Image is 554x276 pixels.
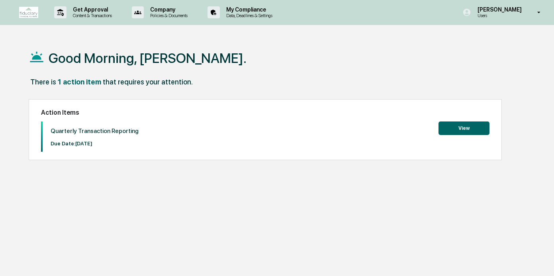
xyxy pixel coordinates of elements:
[439,124,489,131] a: View
[41,109,490,116] h2: Action Items
[220,6,276,13] p: My Compliance
[144,6,192,13] p: Company
[471,13,526,18] p: Users
[19,7,38,18] img: logo
[220,13,276,18] p: Data, Deadlines & Settings
[67,13,116,18] p: Content & Transactions
[58,78,101,86] div: 1 action item
[49,50,247,66] h1: Good Morning, [PERSON_NAME].
[51,141,139,147] p: Due Date: [DATE]
[51,127,139,135] p: Quarterly Transaction Reporting
[439,121,489,135] button: View
[103,78,193,86] div: that requires your attention.
[471,6,526,13] p: [PERSON_NAME]
[30,78,56,86] div: There is
[67,6,116,13] p: Get Approval
[144,13,192,18] p: Policies & Documents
